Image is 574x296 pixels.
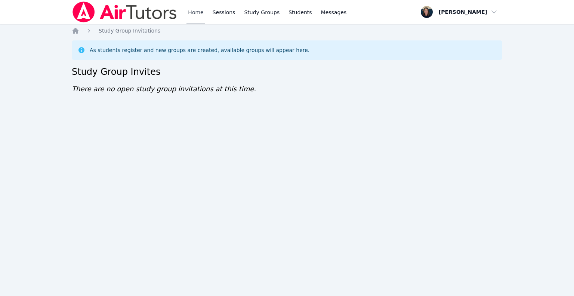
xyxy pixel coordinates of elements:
[72,1,178,22] img: Air Tutors
[99,28,160,34] span: Study Group Invitations
[321,9,347,16] span: Messages
[72,85,256,93] span: There are no open study group invitations at this time.
[90,46,309,54] div: As students register and new groups are created, available groups will appear here.
[72,27,502,34] nav: Breadcrumb
[99,27,160,34] a: Study Group Invitations
[72,66,502,78] h2: Study Group Invites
